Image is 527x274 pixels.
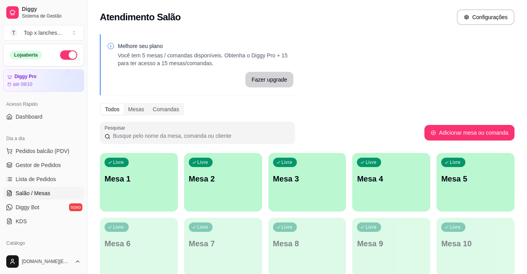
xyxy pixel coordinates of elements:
article: até 08/10 [13,81,32,87]
a: Gestor de Pedidos [3,159,84,171]
p: Livre [197,224,208,230]
p: Mesa 3 [273,173,342,184]
span: Lista de Pedidos [16,175,56,183]
h2: Atendimento Salão [100,11,181,23]
p: Livre [282,224,293,230]
a: Dashboard [3,110,84,123]
p: Mesa 7 [189,238,257,249]
button: Select a team [3,25,84,41]
p: Livre [366,224,376,230]
a: KDS [3,215,84,228]
div: Mesas [124,104,148,115]
article: Diggy Pro [14,74,37,80]
a: Salão / Mesas [3,187,84,199]
div: Dia a dia [3,132,84,145]
span: Dashboard [16,113,43,121]
button: Fazer upgrade [245,72,293,87]
button: LivreMesa 1 [100,153,178,212]
div: Loja aberta [10,51,42,59]
p: Livre [450,159,461,165]
button: LivreMesa 2 [184,153,262,212]
a: Diggy Botnovo [3,201,84,214]
p: Mesa 2 [189,173,257,184]
span: Pedidos balcão (PDV) [16,147,69,155]
span: Diggy Bot [16,203,39,211]
p: Mesa 4 [357,173,426,184]
p: Melhore seu plano [118,42,293,50]
span: Gestor de Pedidos [16,161,61,169]
div: Catálogo [3,237,84,249]
span: Sistema de Gestão [22,13,81,19]
div: Todos [101,104,124,115]
span: KDS [16,217,27,225]
p: Mesa 9 [357,238,426,249]
span: [DOMAIN_NAME][EMAIL_ADDRESS][DOMAIN_NAME] [22,258,71,265]
p: Livre [113,224,124,230]
button: Configurações [457,9,515,25]
span: T [10,29,18,37]
a: DiggySistema de Gestão [3,3,84,22]
p: Mesa 10 [441,238,510,249]
p: Livre [113,159,124,165]
button: LivreMesa 4 [352,153,430,212]
button: Alterar Status [60,50,77,60]
div: Comandas [149,104,184,115]
p: Mesa 1 [105,173,173,184]
p: Mesa 6 [105,238,173,249]
a: Diggy Proaté 08/10 [3,69,84,92]
button: Pedidos balcão (PDV) [3,145,84,157]
p: Mesa 8 [273,238,342,249]
p: Livre [282,159,293,165]
label: Pesquisar [105,125,128,131]
p: Livre [366,159,376,165]
p: Livre [450,224,461,230]
div: Acesso Rápido [3,98,84,110]
p: Livre [197,159,208,165]
input: Pesquisar [110,132,290,140]
div: Top x lanches ... [24,29,62,37]
button: Adicionar mesa ou comanda [424,125,515,141]
button: LivreMesa 3 [268,153,346,212]
a: Lista de Pedidos [3,173,84,185]
button: LivreMesa 5 [437,153,515,212]
span: Diggy [22,6,81,13]
button: [DOMAIN_NAME][EMAIL_ADDRESS][DOMAIN_NAME] [3,252,84,271]
p: Você tem 5 mesas / comandas disponíveis. Obtenha o Diggy Pro + 15 para ter acesso a 15 mesas/coma... [118,52,293,67]
p: Mesa 5 [441,173,510,184]
span: Salão / Mesas [16,189,50,197]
